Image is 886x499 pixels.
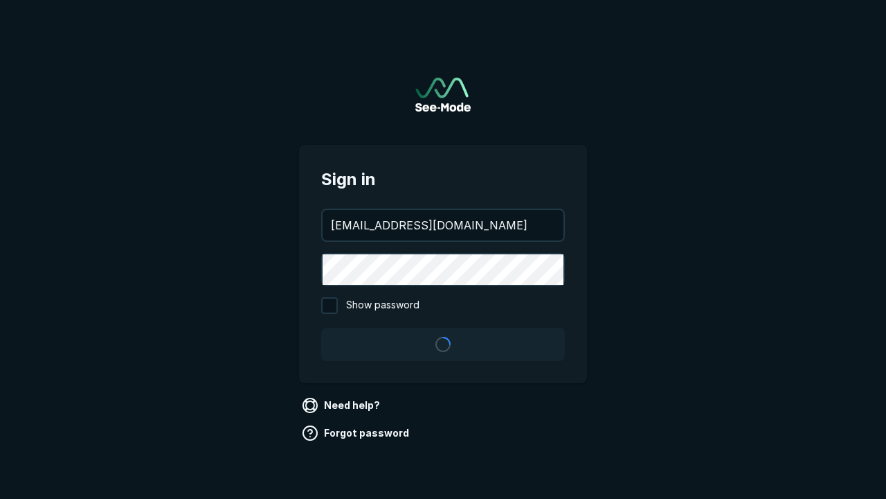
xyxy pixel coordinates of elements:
a: Forgot password [299,422,415,444]
input: your@email.com [323,210,563,240]
span: Show password [346,297,419,314]
a: Go to sign in [415,78,471,112]
a: Need help? [299,394,386,417]
span: Sign in [321,167,565,192]
img: See-Mode Logo [415,78,471,112]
